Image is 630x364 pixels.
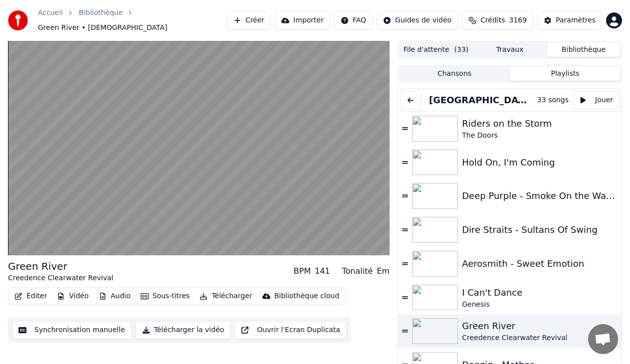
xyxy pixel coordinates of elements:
[38,8,63,18] a: Accueil
[462,333,618,343] div: Creedence Clearwater Revival
[274,291,339,301] div: Bibliothèque cloud
[38,8,227,33] nav: breadcrumb
[377,11,458,29] button: Guides de vidéo
[79,8,123,18] a: Bibliothèque
[588,324,618,354] a: Ouvrir le chat
[8,273,113,283] div: Creedence Clearwater Revival
[473,42,547,57] button: Travaux
[480,15,505,25] span: Crédits
[377,265,390,277] div: Em
[462,300,618,310] div: Genesis
[556,15,596,25] div: Paramètres
[334,11,373,29] button: FAQ
[294,265,311,277] div: BPM
[38,23,167,33] span: Green River • [DEMOGRAPHIC_DATA]
[462,117,618,131] div: Riders on the Storm
[537,95,569,105] div: 33 songs
[462,223,618,237] div: Dire Straits - Sultans Of Swing
[275,11,330,29] button: Importer
[399,42,473,57] button: File d'attente
[342,265,373,277] div: Tonalité
[462,286,618,300] div: I Can't Dance
[10,289,51,303] button: Éditer
[399,66,510,81] button: Chansons
[196,289,256,303] button: Télécharger
[227,11,271,29] button: Créer
[137,289,194,303] button: Sous-titres
[8,10,28,30] img: youka
[53,289,92,303] button: Vidéo
[234,321,347,339] button: Ouvrir l'Ecran Duplicata
[509,15,527,25] span: 3169
[462,319,618,333] div: Green River
[537,11,602,29] button: Paramètres
[462,11,533,29] button: Crédits3169
[315,265,330,277] div: 141
[136,321,231,339] button: Télécharger la vidéo
[454,45,469,55] span: ( 33 )
[462,131,618,141] div: The Doors
[462,189,618,203] div: Deep Purple - Smoke On the Water
[12,321,132,339] button: Synchronisation manuelle
[95,289,135,303] button: Audio
[573,91,620,109] button: Jouer
[462,257,618,271] div: Aerosmith - Sweet Emotion
[547,42,621,57] button: Bibliothèque
[510,66,621,81] button: Playlists
[425,93,532,107] button: [GEOGRAPHIC_DATA]
[8,259,113,273] div: Green River
[462,156,618,170] div: Hold On, I'm Coming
